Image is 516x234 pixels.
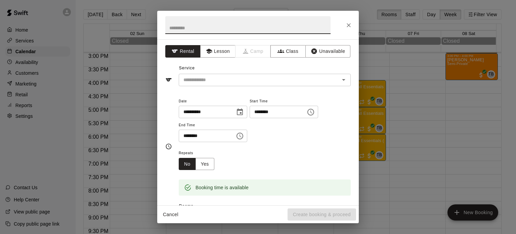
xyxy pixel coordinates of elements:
[196,181,249,194] div: Booking time is available
[179,158,196,170] button: No
[305,45,350,58] button: Unavailable
[179,66,195,70] span: Service
[250,97,318,106] span: Start Time
[304,105,317,119] button: Choose time, selected time is 4:30 PM
[200,45,235,58] button: Lesson
[165,45,201,58] button: Rental
[324,203,351,213] button: Remove all
[165,76,172,83] svg: Service
[179,204,193,208] span: Rooms
[165,143,172,150] svg: Timing
[339,75,348,85] button: Open
[160,208,181,221] button: Cancel
[179,158,214,170] div: outlined button group
[270,45,306,58] button: Class
[235,45,271,58] span: Camps can only be created in the Services page
[233,105,247,119] button: Choose date, selected date is Nov 4, 2025
[179,121,247,130] span: End Time
[343,19,355,31] button: Close
[196,158,214,170] button: Yes
[303,203,324,213] button: Add all
[233,129,247,143] button: Choose time, selected time is 5:00 PM
[179,149,220,158] span: Repeats
[179,97,247,106] span: Date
